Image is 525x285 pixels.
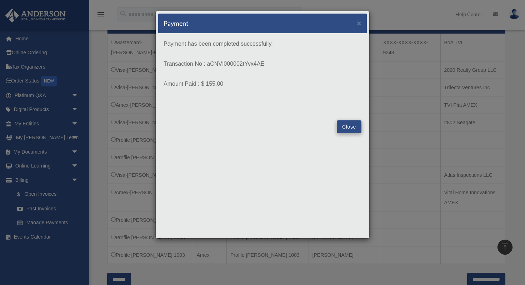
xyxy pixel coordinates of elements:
[164,39,361,49] p: Payment has been completed successfully.
[164,19,189,28] h5: Payment
[357,19,361,27] span: ×
[357,19,361,27] button: Close
[164,79,361,89] p: Amount Paid : $ 155.00
[164,59,361,69] p: Transaction No : aCNVI000002tYvx4AE
[337,120,361,133] button: Close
